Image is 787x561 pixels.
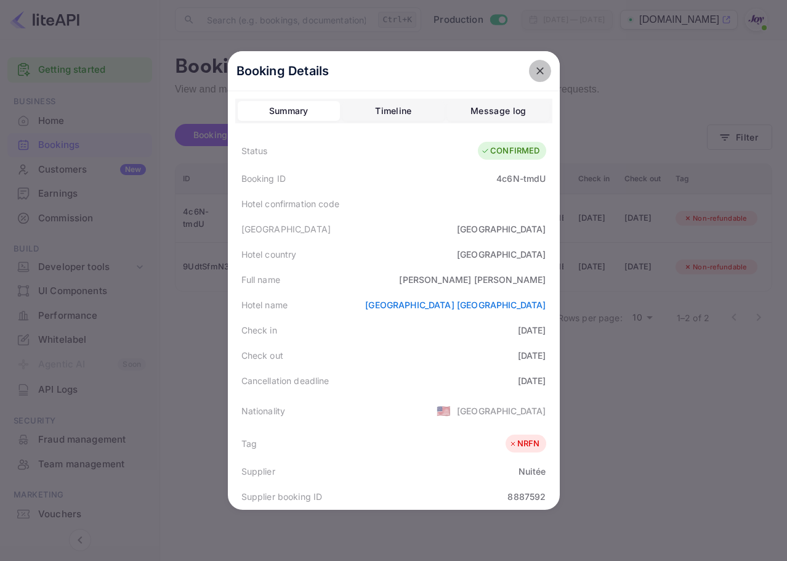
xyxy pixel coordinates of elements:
div: Hotel confirmation code [241,197,339,210]
div: Nuitée [519,465,546,478]
div: Status [241,144,268,157]
div: Nationality [241,404,286,417]
div: Hotel name [241,298,288,311]
div: Tag [241,437,257,450]
div: Cancellation deadline [241,374,329,387]
div: Full name [241,273,280,286]
div: Supplier booking ID [241,490,323,503]
div: Summary [269,104,309,118]
div: 4c6N-tmdU [496,172,546,185]
div: 8887592 [507,490,546,503]
div: NRFN [509,438,540,450]
div: [GEOGRAPHIC_DATA] [457,248,546,261]
div: [GEOGRAPHIC_DATA] [457,404,546,417]
div: [GEOGRAPHIC_DATA] [457,223,546,235]
div: CONFIRMED [481,145,539,157]
div: Hotel country [241,248,297,261]
div: [PERSON_NAME] [PERSON_NAME] [399,273,546,286]
div: Booking ID [241,172,286,185]
button: close [529,60,551,82]
button: Message log [447,101,549,121]
div: Check out [241,349,283,362]
div: Message log [470,104,526,118]
a: [GEOGRAPHIC_DATA] [GEOGRAPHIC_DATA] [365,300,546,310]
div: [DATE] [518,349,546,362]
span: United States [437,399,451,422]
div: Supplier [241,465,275,478]
div: Timeline [375,104,411,118]
button: Summary [238,101,340,121]
div: [DATE] [518,374,546,387]
div: [DATE] [518,324,546,337]
div: Check in [241,324,277,337]
button: Timeline [342,101,445,121]
p: Booking Details [236,62,329,80]
div: [GEOGRAPHIC_DATA] [241,223,331,235]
